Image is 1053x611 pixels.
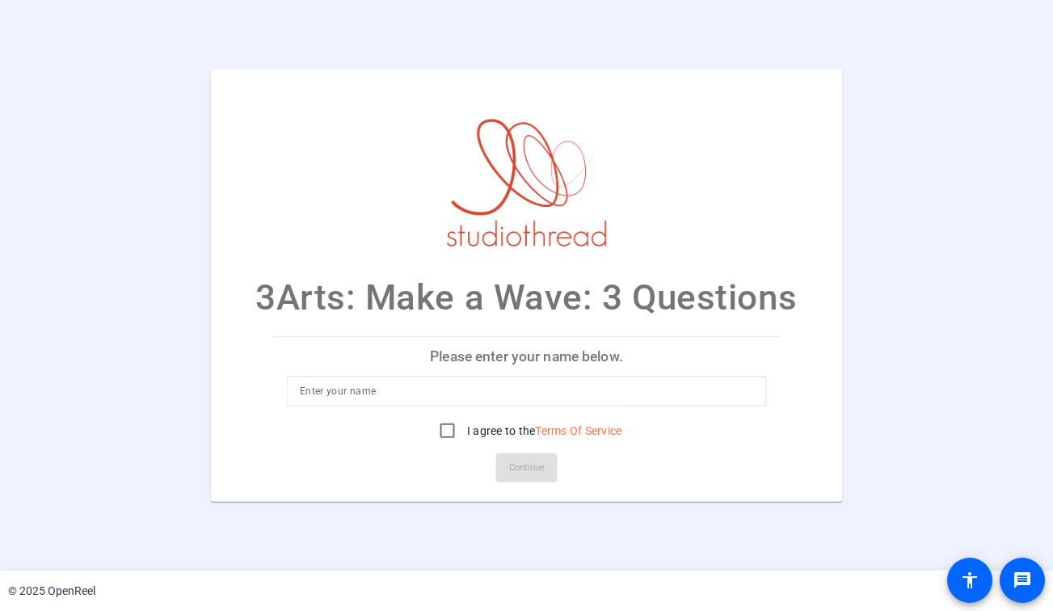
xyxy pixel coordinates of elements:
img: company-logo [446,85,608,247]
p: 3Arts: Make a Wave: 3 Questions [255,271,798,324]
mat-icon: message [1013,571,1032,590]
input: Enter your name [300,381,753,401]
label: I agree to the [464,423,622,439]
a: Terms Of Service [535,424,621,437]
div: © 2025 OpenReel [8,583,95,600]
mat-icon: accessibility [960,571,979,590]
p: Please enter your name below. [274,337,779,376]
